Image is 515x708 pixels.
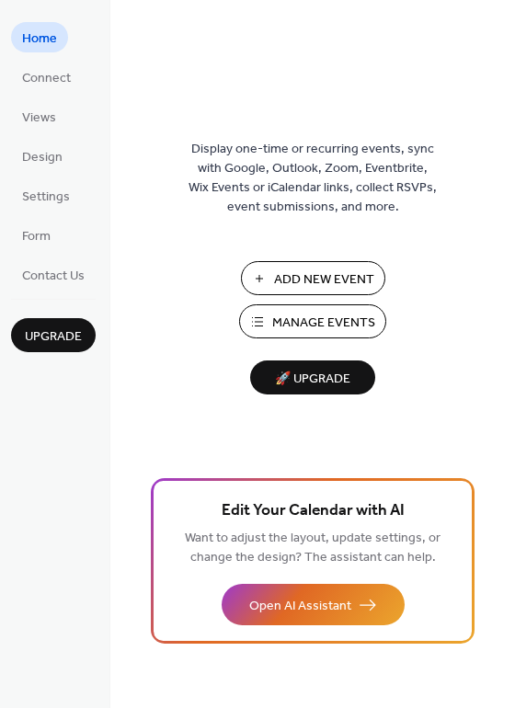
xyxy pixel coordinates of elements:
[22,188,70,207] span: Settings
[11,141,74,171] a: Design
[185,526,441,570] span: Want to adjust the layout, update settings, or change the design? The assistant can help.
[261,367,364,392] span: 🚀 Upgrade
[22,227,51,246] span: Form
[22,148,63,167] span: Design
[11,318,96,352] button: Upgrade
[11,220,62,250] a: Form
[239,304,386,338] button: Manage Events
[241,261,385,295] button: Add New Event
[11,180,81,211] a: Settings
[22,108,56,128] span: Views
[22,267,85,286] span: Contact Us
[25,327,82,347] span: Upgrade
[272,314,375,333] span: Manage Events
[11,22,68,52] a: Home
[22,69,71,88] span: Connect
[11,259,96,290] a: Contact Us
[11,101,67,131] a: Views
[22,29,57,49] span: Home
[250,360,375,394] button: 🚀 Upgrade
[222,498,405,524] span: Edit Your Calendar with AI
[11,62,82,92] a: Connect
[274,270,374,290] span: Add New Event
[222,584,405,625] button: Open AI Assistant
[249,597,351,616] span: Open AI Assistant
[189,140,437,217] span: Display one-time or recurring events, sync with Google, Outlook, Zoom, Eventbrite, Wix Events or ...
